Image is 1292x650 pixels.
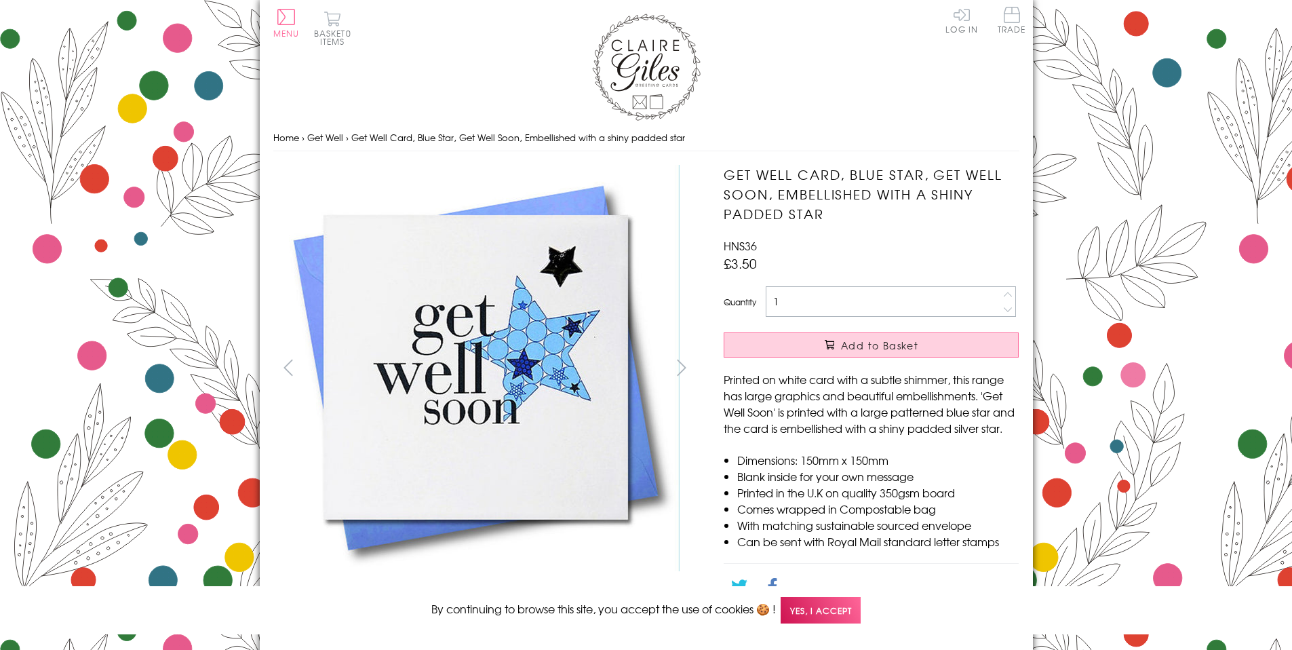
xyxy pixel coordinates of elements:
li: Blank inside for your own message [737,468,1019,484]
a: Home [273,131,299,144]
img: Get Well Card, Blue Star, Get Well Soon, Embellished with a shiny padded star [697,165,1103,572]
span: Menu [273,27,300,39]
a: Get Well [307,131,343,144]
li: Can be sent with Royal Mail standard letter stamps [737,533,1019,550]
button: Add to Basket [724,332,1019,358]
span: › [346,131,349,144]
button: next [666,352,697,383]
span: Yes, I accept [781,597,861,624]
span: £3.50 [724,254,757,273]
label: Quantity [724,296,756,308]
span: Trade [998,7,1026,33]
span: › [302,131,305,144]
button: Basket0 items [314,11,351,45]
span: 0 items [320,27,351,47]
img: Get Well Card, Blue Star, Get Well Soon, Embellished with a shiny padded star [273,165,680,571]
li: Printed in the U.K on quality 350gsm board [737,484,1019,501]
button: Menu [273,9,300,37]
li: Comes wrapped in Compostable bag [737,501,1019,517]
a: Trade [998,7,1026,36]
img: Claire Giles Greetings Cards [592,14,701,121]
span: HNS36 [724,237,757,254]
span: Add to Basket [841,339,918,352]
nav: breadcrumbs [273,124,1019,152]
button: prev [273,352,304,383]
li: With matching sustainable sourced envelope [737,517,1019,533]
p: Printed on white card with a subtle shimmer, this range has large graphics and beautiful embellis... [724,371,1019,436]
a: Log In [945,7,978,33]
span: Get Well Card, Blue Star, Get Well Soon, Embellished with a shiny padded star [351,131,685,144]
li: Dimensions: 150mm x 150mm [737,452,1019,468]
h1: Get Well Card, Blue Star, Get Well Soon, Embellished with a shiny padded star [724,165,1019,223]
